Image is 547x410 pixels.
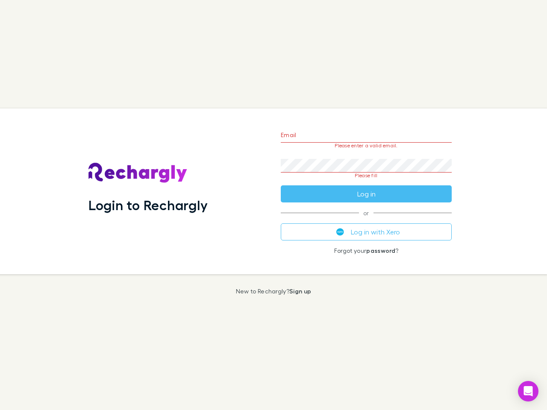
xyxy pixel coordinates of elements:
p: Please fill [281,173,452,179]
img: Rechargly's Logo [88,163,188,183]
div: Open Intercom Messenger [518,381,538,401]
button: Log in with Xero [281,223,452,240]
p: Forgot your ? [281,247,452,254]
p: New to Rechargly? [236,288,312,295]
button: Log in [281,185,452,202]
a: Sign up [289,287,311,295]
a: password [366,247,395,254]
img: Xero's logo [336,228,344,236]
h1: Login to Rechargly [88,197,208,213]
p: Please enter a valid email. [281,143,452,149]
